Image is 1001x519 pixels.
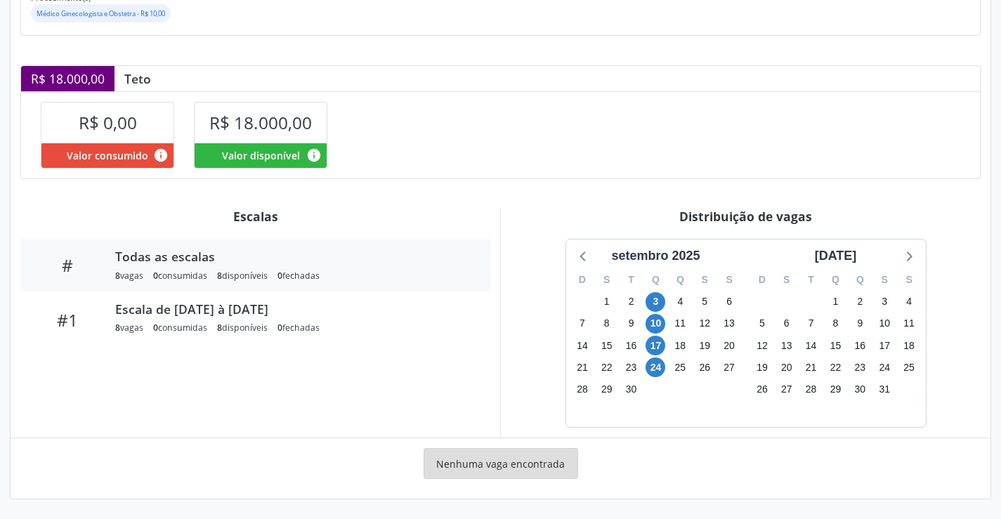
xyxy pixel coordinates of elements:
span: sexta-feira, 3 de outubro de 2025 [875,292,894,312]
div: S [594,269,619,291]
span: quarta-feira, 15 de outubro de 2025 [825,336,845,355]
span: terça-feira, 21 de outubro de 2025 [802,357,821,377]
span: 0 [277,322,282,334]
span: 8 [115,270,120,282]
span: quinta-feira, 25 de setembro de 2025 [670,357,690,377]
div: consumidas [153,270,207,282]
div: T [799,269,823,291]
span: quinta-feira, 23 de outubro de 2025 [850,357,870,377]
span: R$ 0,00 [79,111,137,134]
span: quarta-feira, 8 de outubro de 2025 [825,314,845,334]
div: setembro 2025 [606,247,705,265]
div: fechadas [277,270,320,282]
span: quinta-feira, 16 de outubro de 2025 [850,336,870,355]
span: sábado, 4 de outubro de 2025 [899,292,919,312]
span: terça-feira, 16 de setembro de 2025 [622,336,641,355]
div: vagas [115,270,143,282]
span: domingo, 26 de outubro de 2025 [752,379,772,399]
span: terça-feira, 9 de setembro de 2025 [622,314,641,334]
span: quinta-feira, 30 de outubro de 2025 [850,379,870,399]
div: Q [848,269,872,291]
span: segunda-feira, 22 de setembro de 2025 [597,357,617,377]
span: terça-feira, 23 de setembro de 2025 [622,357,641,377]
span: quarta-feira, 29 de outubro de 2025 [825,379,845,399]
div: Escala de [DATE] à [DATE] [115,301,471,317]
div: T [619,269,643,291]
div: D [750,269,775,291]
span: 8 [217,270,222,282]
div: #1 [30,310,105,330]
span: sábado, 27 de setembro de 2025 [719,357,739,377]
div: Nenhuma vaga encontrada [424,448,578,479]
span: sexta-feira, 31 de outubro de 2025 [875,379,894,399]
span: sábado, 25 de outubro de 2025 [899,357,919,377]
span: sexta-feira, 17 de outubro de 2025 [875,336,894,355]
div: # [30,255,105,275]
span: quarta-feira, 10 de setembro de 2025 [646,314,665,334]
div: fechadas [277,322,320,334]
span: 8 [217,322,222,334]
span: domingo, 19 de outubro de 2025 [752,357,772,377]
span: domingo, 28 de setembro de 2025 [573,379,592,399]
span: domingo, 14 de setembro de 2025 [573,336,592,355]
span: segunda-feira, 29 de setembro de 2025 [597,379,617,399]
span: quinta-feira, 9 de outubro de 2025 [850,314,870,334]
i: Valor disponível para agendamentos feitos para este serviço [306,147,322,163]
div: Distribuição de vagas [511,209,981,224]
span: sábado, 6 de setembro de 2025 [719,292,739,312]
span: quinta-feira, 11 de setembro de 2025 [670,314,690,334]
span: quarta-feira, 1 de outubro de 2025 [825,292,845,312]
span: domingo, 5 de outubro de 2025 [752,314,772,334]
span: domingo, 21 de setembro de 2025 [573,357,592,377]
div: S [693,269,717,291]
span: segunda-feira, 1 de setembro de 2025 [597,292,617,312]
span: terça-feira, 30 de setembro de 2025 [622,379,641,399]
div: Q [823,269,848,291]
span: sexta-feira, 26 de setembro de 2025 [695,357,714,377]
div: disponíveis [217,322,268,334]
span: quinta-feira, 2 de outubro de 2025 [850,292,870,312]
span: 0 [153,270,158,282]
span: quarta-feira, 24 de setembro de 2025 [646,357,665,377]
div: [DATE] [809,247,863,265]
span: terça-feira, 28 de outubro de 2025 [802,379,821,399]
small: Médico Ginecologista e Obstetra - R$ 10,00 [37,9,165,18]
span: segunda-feira, 8 de setembro de 2025 [597,314,617,334]
div: S [774,269,799,291]
span: segunda-feira, 6 de outubro de 2025 [777,314,797,334]
div: R$ 18.000,00 [21,66,115,91]
span: terça-feira, 14 de outubro de 2025 [802,336,821,355]
span: quarta-feira, 17 de setembro de 2025 [646,336,665,355]
div: Escalas [20,209,490,224]
span: sexta-feira, 12 de setembro de 2025 [695,314,714,334]
span: segunda-feira, 20 de outubro de 2025 [777,357,797,377]
span: segunda-feira, 15 de setembro de 2025 [597,336,617,355]
span: quinta-feira, 18 de setembro de 2025 [670,336,690,355]
span: quarta-feira, 3 de setembro de 2025 [646,292,665,312]
span: 0 [153,322,158,334]
span: 8 [115,322,120,334]
div: disponíveis [217,270,268,282]
span: domingo, 7 de setembro de 2025 [573,314,592,334]
div: S [717,269,742,291]
span: sexta-feira, 10 de outubro de 2025 [875,314,894,334]
div: Todas as escalas [115,249,471,264]
span: segunda-feira, 27 de outubro de 2025 [777,379,797,399]
div: Teto [115,71,161,86]
span: 0 [277,270,282,282]
span: sexta-feira, 19 de setembro de 2025 [695,336,714,355]
div: Q [643,269,668,291]
span: quinta-feira, 4 de setembro de 2025 [670,292,690,312]
span: terça-feira, 2 de setembro de 2025 [622,292,641,312]
span: sexta-feira, 5 de setembro de 2025 [695,292,714,312]
div: D [570,269,595,291]
span: Valor consumido [67,148,148,163]
div: S [897,269,922,291]
span: sexta-feira, 24 de outubro de 2025 [875,357,894,377]
span: quarta-feira, 22 de outubro de 2025 [825,357,845,377]
span: R$ 18.000,00 [209,111,312,134]
div: Q [668,269,693,291]
div: vagas [115,322,143,334]
span: segunda-feira, 13 de outubro de 2025 [777,336,797,355]
span: sábado, 11 de outubro de 2025 [899,314,919,334]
